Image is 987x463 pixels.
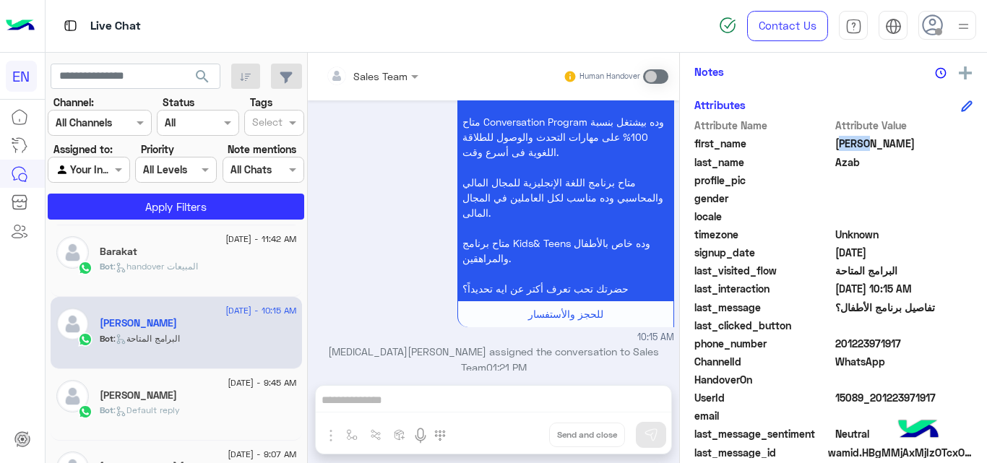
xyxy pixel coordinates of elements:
[694,118,832,133] span: Attribute Name
[486,361,527,373] span: 01:21 PM
[694,65,724,78] h6: Notes
[78,332,92,347] img: WhatsApp
[694,263,832,278] span: last_visited_flow
[225,233,296,246] span: [DATE] - 11:42 AM
[163,95,194,110] label: Status
[100,404,113,415] span: Bot
[835,408,973,423] span: null
[100,333,113,344] span: Bot
[141,142,174,157] label: Priority
[694,281,832,296] span: last_interaction
[78,404,92,419] img: WhatsApp
[228,376,296,389] span: [DATE] - 9:45 AM
[56,236,89,269] img: defaultAdmin.png
[113,261,198,272] span: : handover المبيعات
[694,98,746,111] h6: Attributes
[835,336,973,351] span: 201223971917
[959,66,972,79] img: add
[113,333,180,344] span: : البرامج المتاحة
[694,426,832,441] span: last_message_sentiment
[528,308,603,320] span: للحجز والأستفسار
[845,18,862,35] img: tab
[828,445,973,460] span: wamid.HBgMMjAxMjIzOTcxOTE3FQIAEhggMkMwRjNFOEQ1NzdGRjI4MEM0QkFGMzJFODFBMTEwNjAA
[839,11,868,41] a: tab
[835,245,973,260] span: 2025-09-06T07:15:33.598Z
[835,372,973,387] span: null
[56,380,89,412] img: defaultAdmin.png
[549,423,625,447] button: Send and close
[935,67,947,79] img: notes
[835,118,973,133] span: Attribute Value
[100,317,177,329] h5: Ahmed Azab
[719,17,736,34] img: spinner
[954,17,973,35] img: profile
[194,68,211,85] span: search
[90,17,141,36] p: Live Chat
[835,354,973,369] span: 2
[250,95,272,110] label: Tags
[6,11,35,41] img: Logo
[694,390,832,405] span: UserId
[53,142,113,157] label: Assigned to:
[694,318,832,333] span: last_clicked_button
[835,300,973,315] span: تفاصيل برنامج الأطفال؟
[53,95,94,110] label: Channel:
[835,191,973,206] span: null
[694,354,832,369] span: ChannelId
[835,155,973,170] span: Azab
[835,136,973,151] span: Ahmed
[835,426,973,441] span: 0
[747,11,828,41] a: Contact Us
[835,209,973,224] span: null
[185,64,220,95] button: search
[694,408,832,423] span: email
[694,336,832,351] span: phone_number
[694,445,825,460] span: last_message_id
[100,389,177,402] h5: Mustafa H.Elhakem
[100,246,137,258] h5: Barakat
[893,405,944,456] img: hulul-logo.png
[228,142,296,157] label: Note mentions
[694,173,832,188] span: profile_pic
[694,300,832,315] span: last_message
[56,308,89,340] img: defaultAdmin.png
[694,191,832,206] span: gender
[61,17,79,35] img: tab
[637,331,674,345] span: 10:15 AM
[579,71,640,82] small: Human Handover
[78,261,92,275] img: WhatsApp
[6,61,37,92] div: EN
[885,18,902,35] img: tab
[694,372,832,387] span: HandoverOn
[113,404,180,415] span: : Default reply
[835,318,973,333] span: null
[835,263,973,278] span: البرامج المتاحة
[225,304,296,317] span: [DATE] - 10:15 AM
[314,344,674,375] p: [MEDICAL_DATA][PERSON_NAME] assigned the conversation to Sales Team
[228,448,296,461] span: [DATE] - 9:07 AM
[694,136,832,151] span: first_name
[835,390,973,405] span: 15089_201223971917
[835,281,973,296] span: 2025-09-06T07:15:33.592Z
[694,209,832,224] span: locale
[250,114,283,133] div: Select
[835,227,973,242] span: Unknown
[694,245,832,260] span: signup_date
[48,194,304,220] button: Apply Filters
[100,261,113,272] span: Bot
[694,155,832,170] span: last_name
[694,227,832,242] span: timezone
